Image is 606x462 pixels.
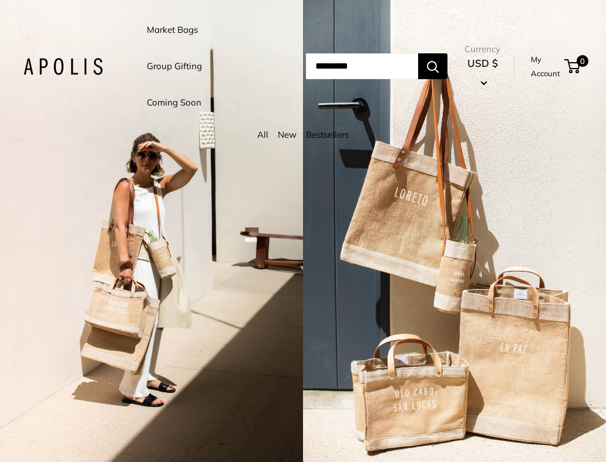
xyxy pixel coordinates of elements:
a: Bestsellers [306,129,349,140]
a: New [278,129,297,140]
a: All [257,129,268,140]
a: Coming Soon [147,94,201,111]
button: USD $ [464,54,500,91]
span: USD $ [467,57,498,69]
a: Group Gifting [147,58,202,74]
a: My Account [531,52,560,81]
span: 0 [577,55,588,67]
img: Apolis [23,58,103,75]
span: Currency [464,41,500,57]
a: 0 [565,59,580,73]
button: Search [418,53,447,79]
a: Market Bags [147,22,198,38]
input: Search... [306,53,418,79]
